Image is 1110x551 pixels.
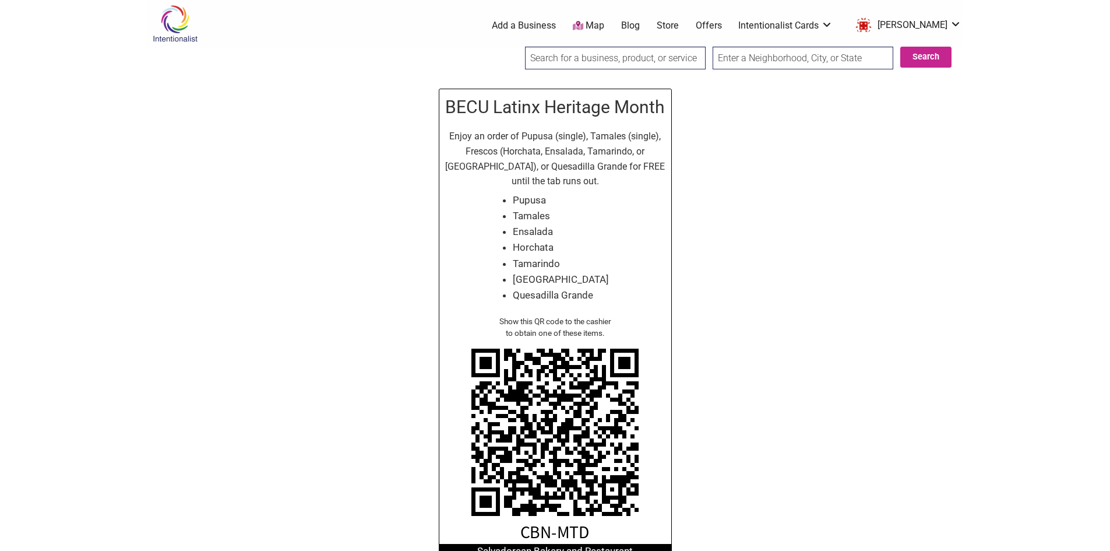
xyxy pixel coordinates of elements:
[445,95,665,120] h2: BECU Latinx Heritage Month
[445,315,665,339] div: Show this QR code to the cashier to obtain one of these items.
[621,19,640,32] a: Blog
[573,19,604,33] a: Map
[462,339,649,544] img: https://intentionalist.com/claim-tab/?code=CBN-MTD
[850,15,961,36] a: [PERSON_NAME]
[513,256,609,272] li: Tamarindo
[513,287,609,303] li: Quesadilla Grande
[900,47,952,68] button: Search
[513,192,609,208] li: Pupusa
[713,47,893,69] input: Enter a Neighborhood, City, or State
[513,208,609,224] li: Tamales
[525,47,706,69] input: Search for a business, product, or service
[492,19,556,32] a: Add a Business
[445,129,665,188] p: Enjoy an order of Pupusa (single), Tamales (single), Frescos (Horchata, Ensalada, Tamarindo, or [...
[850,15,961,36] li: sheshe
[513,272,609,287] li: [GEOGRAPHIC_DATA]
[513,240,609,255] li: Horchata
[696,19,722,32] a: Offers
[147,5,203,43] img: Intentionalist
[657,19,679,32] a: Store
[513,224,609,240] li: Ensalada
[738,19,833,32] a: Intentionalist Cards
